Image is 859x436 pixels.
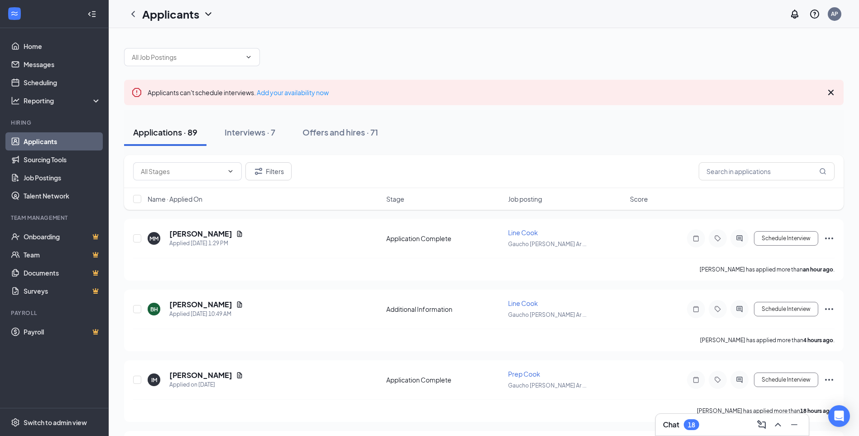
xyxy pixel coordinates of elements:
[712,376,723,383] svg: Tag
[236,372,243,379] svg: Document
[257,88,329,97] a: Add your availability now
[508,228,538,237] span: Line Cook
[508,241,586,247] span: Gaucho [PERSON_NAME] Ar ...
[663,420,679,430] h3: Chat
[24,55,101,73] a: Messages
[11,418,20,427] svg: Settings
[386,375,503,384] div: Application Complete
[203,9,214,19] svg: ChevronDown
[754,373,818,387] button: Schedule Interview
[253,166,264,177] svg: Filter
[142,6,199,22] h1: Applicants
[245,162,292,180] button: Filter Filters
[771,417,785,432] button: ChevronUp
[809,9,820,19] svg: QuestionInfo
[132,52,241,62] input: All Job Postings
[508,370,540,378] span: Prep Cook
[148,88,329,97] span: Applicants can't schedule interviews.
[169,229,232,239] h5: [PERSON_NAME]
[148,194,202,203] span: Name · Applied On
[24,37,101,55] a: Home
[756,419,767,430] svg: ComposeMessage
[691,235,701,242] svg: Note
[754,302,818,316] button: Schedule Interview
[11,119,99,126] div: Hiring
[386,194,404,203] span: Stage
[754,231,818,246] button: Schedule Interview
[630,194,648,203] span: Score
[24,228,101,246] a: OnboardingCrown
[712,305,723,313] svg: Tag
[11,96,20,105] svg: Analysis
[712,235,723,242] svg: Tag
[803,266,833,273] b: an hour ago
[24,96,101,105] div: Reporting
[10,9,19,18] svg: WorkstreamLogo
[803,337,833,344] b: 4 hours ago
[149,235,158,242] div: MM
[128,9,139,19] svg: ChevronLeft
[24,418,87,427] div: Switch to admin view
[699,162,835,180] input: Search in applications
[11,214,99,222] div: Team Management
[773,419,783,430] svg: ChevronUp
[700,266,835,273] p: [PERSON_NAME] has applied more than .
[825,87,836,98] svg: Cross
[24,246,101,264] a: TeamCrown
[789,9,800,19] svg: Notifications
[386,305,503,314] div: Additional Information
[150,305,158,313] div: BH
[831,10,838,18] div: AP
[169,310,243,319] div: Applied [DATE] 10:49 AM
[824,304,835,315] svg: Ellipses
[245,53,252,61] svg: ChevronDown
[508,382,586,389] span: Gaucho [PERSON_NAME] Ar ...
[824,233,835,244] svg: Ellipses
[828,405,850,427] div: Open Intercom Messenger
[11,309,99,317] div: Payroll
[800,407,833,414] b: 18 hours ago
[24,150,101,169] a: Sourcing Tools
[169,300,232,310] h5: [PERSON_NAME]
[386,234,503,243] div: Application Complete
[151,376,157,384] div: IM
[24,282,101,300] a: SurveysCrown
[508,299,538,307] span: Line Cook
[734,235,745,242] svg: ActiveChat
[824,374,835,385] svg: Ellipses
[508,194,542,203] span: Job posting
[688,421,695,429] div: 18
[225,126,275,138] div: Interviews · 7
[787,417,801,432] button: Minimize
[133,126,197,138] div: Applications · 89
[754,417,769,432] button: ComposeMessage
[24,169,101,187] a: Job Postings
[169,370,232,380] h5: [PERSON_NAME]
[169,239,243,248] div: Applied [DATE] 1:29 PM
[236,230,243,237] svg: Document
[302,126,378,138] div: Offers and hires · 71
[697,407,835,415] p: [PERSON_NAME] has applied more than .
[87,10,96,19] svg: Collapse
[141,166,223,176] input: All Stages
[819,168,826,175] svg: MagnifyingGlass
[24,73,101,92] a: Scheduling
[691,305,701,313] svg: Note
[734,305,745,313] svg: ActiveChat
[789,419,800,430] svg: Minimize
[24,187,101,205] a: Talent Network
[24,264,101,282] a: DocumentsCrown
[236,301,243,308] svg: Document
[169,380,243,389] div: Applied on [DATE]
[691,376,701,383] svg: Note
[131,87,142,98] svg: Error
[734,376,745,383] svg: ActiveChat
[227,168,234,175] svg: ChevronDown
[24,132,101,150] a: Applicants
[508,311,586,318] span: Gaucho [PERSON_NAME] Ar ...
[700,336,835,344] p: [PERSON_NAME] has applied more than .
[24,323,101,341] a: PayrollCrown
